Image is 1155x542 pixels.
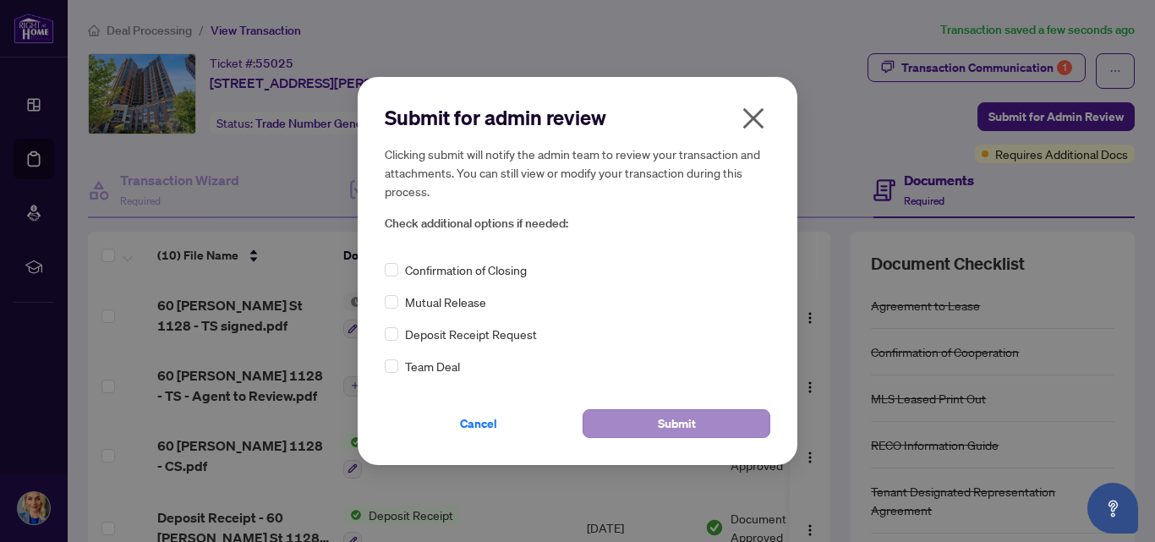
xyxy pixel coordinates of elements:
[385,214,770,233] span: Check additional options if needed:
[385,409,572,438] button: Cancel
[385,104,770,131] h2: Submit for admin review
[405,293,486,311] span: Mutual Release
[658,410,696,437] span: Submit
[1087,483,1138,534] button: Open asap
[405,260,527,279] span: Confirmation of Closing
[460,410,497,437] span: Cancel
[583,409,770,438] button: Submit
[405,357,460,375] span: Team Deal
[385,145,770,200] h5: Clicking submit will notify the admin team to review your transaction and attachments. You can st...
[740,105,767,132] span: close
[405,325,537,343] span: Deposit Receipt Request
